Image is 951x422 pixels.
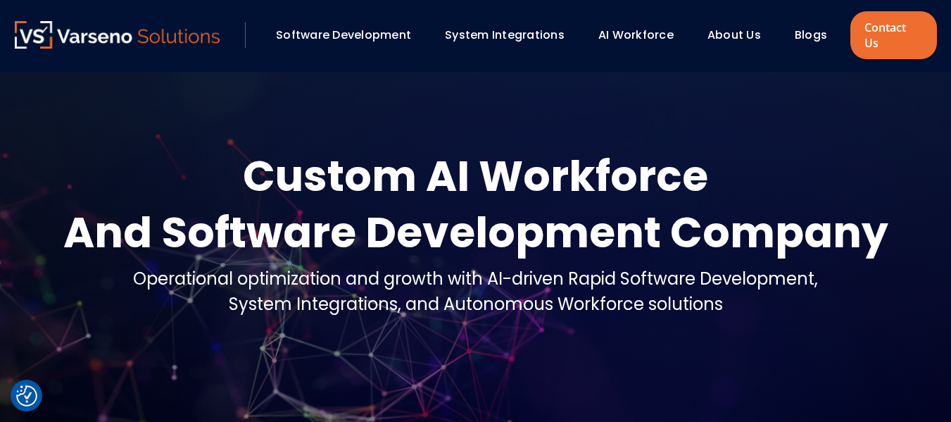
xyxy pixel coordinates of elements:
[591,23,693,47] div: AI Workforce
[63,148,888,204] div: Custom AI Workforce
[16,385,37,407] button: Cookie Settings
[15,21,220,49] img: Varseno Solutions – Product Engineering & IT Services
[63,204,888,261] div: And Software Development Company
[707,27,761,43] a: About Us
[133,266,818,292] div: Operational optimization and growth with AI-driven Rapid Software Development,
[445,27,565,43] a: System Integrations
[16,385,37,407] img: Revisit consent button
[276,27,411,43] a: Software Development
[700,23,781,47] div: About Us
[850,11,936,59] a: Contact Us
[133,292,818,317] div: System Integrations, and Autonomous Workforce solutions
[795,27,827,43] a: Blogs
[269,23,431,47] div: Software Development
[598,27,674,43] a: AI Workforce
[438,23,584,47] div: System Integrations
[788,23,847,47] div: Blogs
